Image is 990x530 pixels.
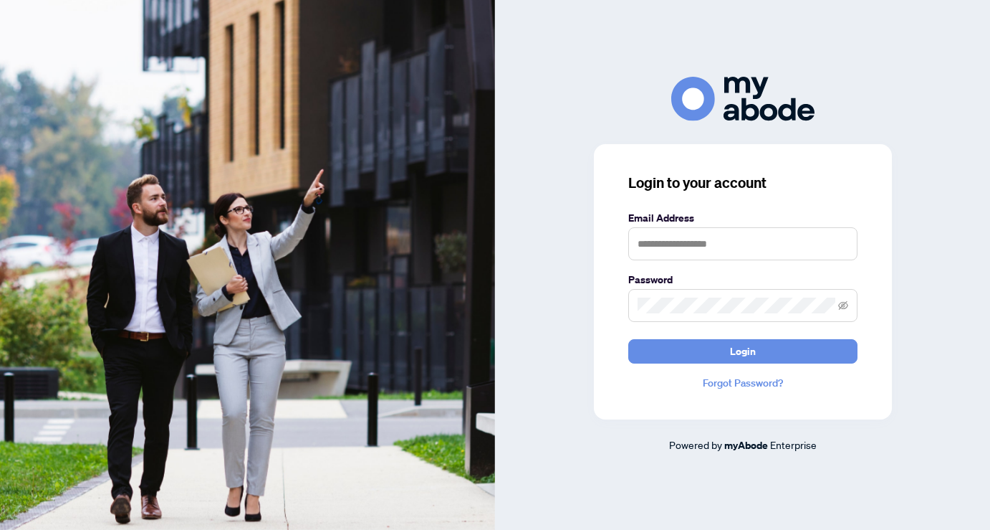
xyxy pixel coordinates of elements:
label: Email Address [628,210,857,226]
label: Password [628,272,857,288]
span: Powered by [669,438,722,451]
a: myAbode [724,437,768,453]
button: Login [628,339,857,364]
span: Login [730,340,756,363]
h3: Login to your account [628,173,857,193]
img: ma-logo [671,77,814,120]
span: eye-invisible [838,301,848,311]
a: Forgot Password? [628,375,857,391]
span: Enterprise [770,438,817,451]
